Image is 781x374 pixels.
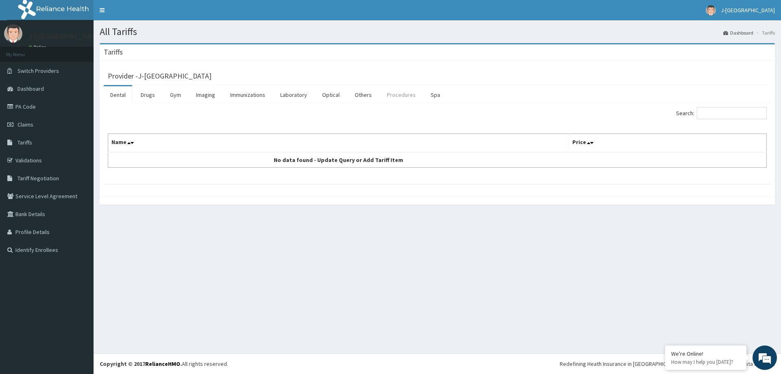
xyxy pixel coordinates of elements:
a: Online [28,44,48,50]
textarea: Type your message and hit 'Enter' [4,222,155,251]
a: Spa [424,86,447,103]
span: Tariff Negotiation [17,175,59,182]
a: Procedures [380,86,422,103]
a: Imaging [190,86,222,103]
a: Drugs [134,86,161,103]
div: Chat with us now [42,46,137,56]
img: User Image [4,24,22,43]
span: Dashboard [17,85,44,92]
td: No data found - Update Query or Add Tariff Item [108,152,569,168]
a: Optical [316,86,346,103]
label: Search: [676,107,767,119]
a: Dashboard [723,29,753,36]
img: d_794563401_company_1708531726252_794563401 [15,41,33,61]
a: Dental [104,86,132,103]
a: Immunizations [224,86,272,103]
th: Name [108,134,569,153]
footer: All rights reserved. [94,353,781,374]
input: Search: [697,107,767,119]
div: Minimize live chat window [133,4,153,24]
li: Tariffs [754,29,775,36]
div: Redefining Heath Insurance in [GEOGRAPHIC_DATA] using Telemedicine and Data Science! [560,360,775,368]
p: J-[GEOGRAPHIC_DATA] [28,33,102,40]
p: How may I help you today? [671,359,740,365]
h3: Tariffs [104,48,123,56]
h3: Provider - J-[GEOGRAPHIC_DATA] [108,72,212,80]
span: J-[GEOGRAPHIC_DATA] [721,7,775,14]
a: RelianceHMO [145,360,180,367]
a: Others [348,86,378,103]
a: Laboratory [274,86,314,103]
h1: All Tariffs [100,26,775,37]
span: We're online! [47,103,112,185]
th: Price [569,134,767,153]
strong: Copyright © 2017 . [100,360,182,367]
img: User Image [706,5,716,15]
span: Tariffs [17,139,32,146]
a: Gym [164,86,188,103]
span: Claims [17,121,33,128]
div: We're Online! [671,350,740,357]
span: Switch Providers [17,67,59,74]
